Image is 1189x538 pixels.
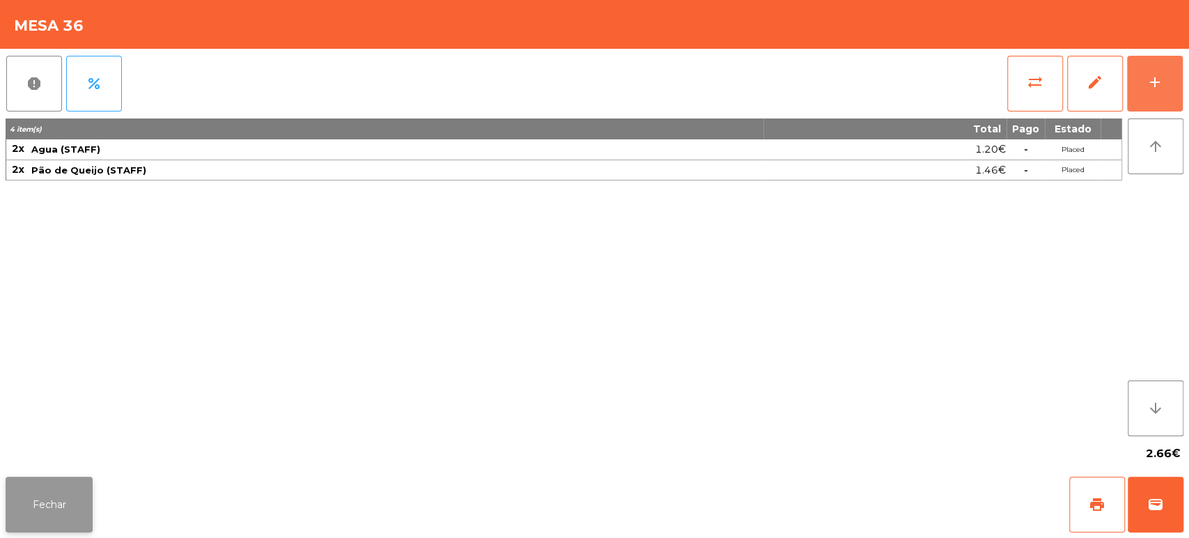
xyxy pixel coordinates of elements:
[1045,118,1101,139] th: Estado
[1147,138,1164,155] i: arrow_upward
[31,144,100,155] span: Agua (STAFF)
[86,75,102,92] span: percent
[1128,381,1183,436] button: arrow_downward
[1045,160,1101,181] td: Placed
[6,477,93,532] button: Fechar
[1089,496,1105,513] span: print
[14,15,84,36] h4: Mesa 36
[10,125,42,134] span: 4 item(s)
[975,161,1006,180] span: 1.46€
[1087,74,1103,91] span: edit
[1069,477,1125,532] button: print
[763,118,1007,139] th: Total
[31,164,146,176] span: Pão de Queijo (STAFF)
[1024,143,1028,155] span: -
[1146,443,1181,464] span: 2.66€
[1128,118,1183,174] button: arrow_upward
[1067,56,1123,112] button: edit
[1007,118,1045,139] th: Pago
[1147,74,1163,91] div: add
[975,140,1006,159] span: 1.20€
[26,75,42,92] span: report
[1024,164,1028,176] span: -
[66,56,122,112] button: percent
[1147,496,1164,513] span: wallet
[1007,56,1063,112] button: sync_alt
[1045,139,1101,160] td: Placed
[1127,56,1183,112] button: add
[1147,400,1164,417] i: arrow_downward
[1128,477,1183,532] button: wallet
[6,56,62,112] button: report
[12,163,24,176] span: 2x
[1027,74,1043,91] span: sync_alt
[12,142,24,155] span: 2x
